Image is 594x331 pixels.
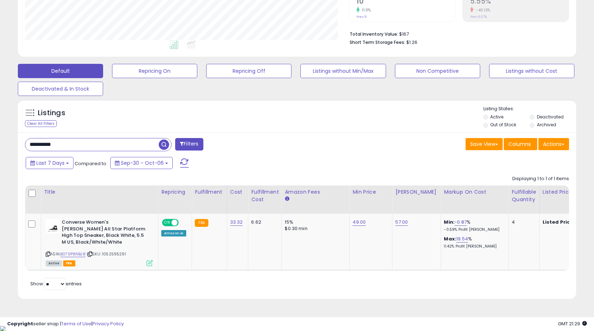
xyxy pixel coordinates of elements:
[538,138,569,150] button: Actions
[512,219,534,225] div: 4
[38,108,65,118] h5: Listings
[441,185,509,214] th: The percentage added to the cost of goods (COGS) that forms the calculator for Min & Max prices.
[490,122,516,128] label: Out of Stock
[75,160,107,167] span: Compared to:
[175,138,203,151] button: Filters
[444,219,455,225] b: Min:
[444,244,503,249] p: 11.42% Profit [PERSON_NAME]
[537,122,556,128] label: Archived
[7,321,124,327] div: seller snap | |
[444,219,503,232] div: %
[512,188,536,203] div: Fulfillable Quantity
[444,235,456,242] b: Max:
[285,188,346,196] div: Amazon Fees
[112,64,197,78] button: Repricing On
[406,39,417,46] span: $1.26
[46,219,153,265] div: ASIN:
[195,219,208,227] small: FBA
[466,138,503,150] button: Save View
[26,157,73,169] button: Last 7 Days
[470,15,487,19] small: Prev: 9.27%
[444,236,503,249] div: %
[18,64,103,78] button: Default
[558,320,587,327] span: 2025-10-14 21:29 GMT
[356,15,367,19] small: Prev: 9
[163,220,172,226] span: ON
[61,320,91,327] a: Terms of Use
[25,120,57,127] div: Clear All Filters
[195,188,224,196] div: Fulfillment
[230,219,243,226] a: 33.32
[285,225,344,232] div: $0.30 min
[350,29,564,38] li: $167
[395,64,480,78] button: Non Competitive
[395,188,438,196] div: [PERSON_NAME]
[30,280,82,287] span: Show: entries
[46,219,60,233] img: 31+zGj8oyBL._SL40_.jpg
[537,114,564,120] label: Deactivated
[63,260,75,266] span: FBA
[360,7,371,13] small: 11.11%
[352,219,366,226] a: 49.00
[18,82,103,96] button: Deactivated & In Stock
[230,188,245,196] div: Cost
[121,159,164,167] span: Sep-30 - Oct-06
[512,175,569,182] div: Displaying 1 to 1 of 1 items
[251,219,276,225] div: 6.62
[352,188,389,196] div: Min Price
[161,230,186,236] div: Amazon AI
[395,219,408,226] a: 57.00
[251,188,279,203] div: Fulfillment Cost
[92,320,124,327] a: Privacy Policy
[46,260,62,266] span: All listings currently available for purchase on Amazon
[110,157,173,169] button: Sep-30 - Oct-06
[350,39,405,45] b: Short Term Storage Fees:
[285,196,289,202] small: Amazon Fees.
[62,219,148,247] b: Converse Women's [PERSON_NAME] All Star Platform High Top Sneaker, Black White, 5.5 M US, Black/W...
[44,188,155,196] div: Title
[444,227,503,232] p: -0.59% Profit [PERSON_NAME]
[36,159,65,167] span: Last 7 Days
[483,106,576,112] p: Listing States:
[489,64,574,78] button: Listings without Cost
[350,31,398,37] b: Total Inventory Value:
[178,220,189,226] span: OFF
[473,7,491,13] small: -40.13%
[456,235,468,243] a: 19.54
[60,251,86,257] a: B079P8NBJ8
[504,138,537,150] button: Columns
[7,320,33,327] strong: Copyright
[161,188,189,196] div: Repricing
[455,219,467,226] a: -0.87
[444,188,506,196] div: Markup on Cost
[490,114,503,120] label: Active
[543,219,575,225] b: Listed Price:
[300,64,386,78] button: Listings without Min/Max
[285,219,344,225] div: 15%
[206,64,291,78] button: Repricing Off
[508,141,531,148] span: Columns
[87,251,126,257] span: | SKU: 1052595291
